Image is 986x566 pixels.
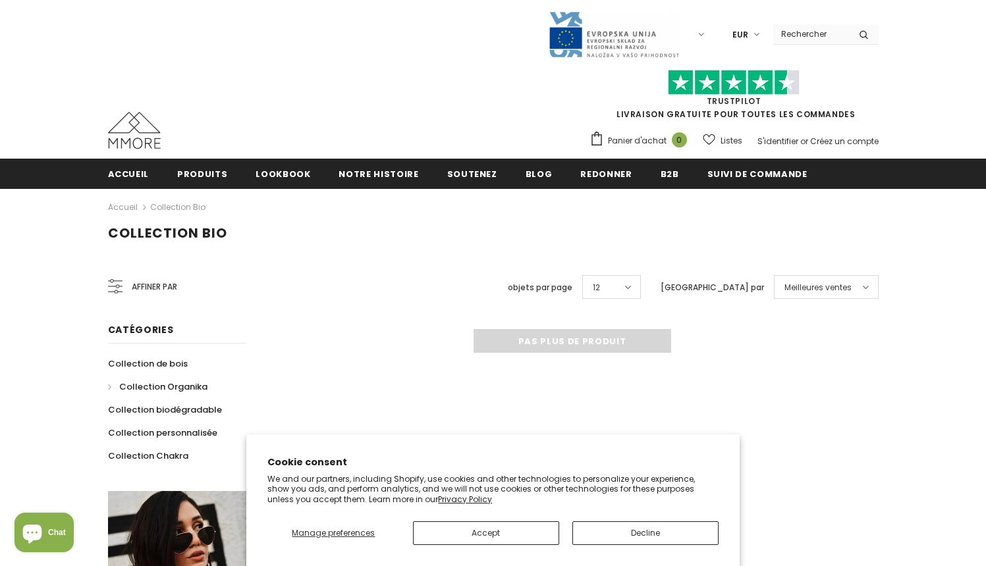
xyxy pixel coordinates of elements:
img: Faites confiance aux étoiles pilotes [668,70,800,95]
span: Produits [177,168,227,180]
a: soutenez [447,159,497,188]
span: Manage preferences [292,527,375,538]
label: objets par page [508,281,572,294]
span: Lookbook [256,168,310,180]
a: Notre histoire [339,159,418,188]
img: Javni Razpis [548,11,680,59]
a: B2B [661,159,679,188]
span: Catégories [108,323,174,336]
span: Collection de bois [108,357,188,370]
span: 0 [672,132,687,147]
a: Javni Razpis [548,28,680,39]
span: Suivi de commande [707,168,808,180]
a: Listes [703,129,742,152]
inbox-online-store-chat: Shopify online store chat [11,513,78,555]
a: Collection Organika [108,375,207,398]
span: Collection Bio [108,224,227,242]
span: Notre histoire [339,168,418,180]
a: Créez un compte [810,136,879,147]
span: soutenez [447,168,497,180]
span: Collection Organika [119,380,207,393]
a: Blog [526,159,553,188]
a: S'identifier [757,136,798,147]
span: Blog [526,168,553,180]
input: Search Site [773,24,849,43]
button: Decline [572,521,719,545]
a: Privacy Policy [438,494,492,505]
button: Accept [413,521,559,545]
span: Redonner [580,168,632,180]
a: Collection Chakra [108,444,188,467]
span: Collection personnalisée [108,426,217,439]
a: Redonner [580,159,632,188]
span: Collection Chakra [108,450,188,462]
span: Accueil [108,168,150,180]
img: Cas MMORE [108,112,161,149]
span: LIVRAISON GRATUITE POUR TOUTES LES COMMANDES [589,76,879,120]
a: Accueil [108,199,138,215]
a: Accueil [108,159,150,188]
span: Panier d'achat [608,134,667,147]
span: Meilleures ventes [784,281,852,294]
a: Collection de bois [108,352,188,375]
a: Collection personnalisée [108,421,217,444]
span: Collection biodégradable [108,403,222,416]
a: Collection biodégradable [108,398,222,421]
span: EUR [732,28,748,41]
span: Affiner par [132,280,177,294]
span: 12 [593,281,600,294]
span: B2B [661,168,679,180]
a: Lookbook [256,159,310,188]
a: Collection Bio [150,201,205,213]
a: Panier d'achat 0 [589,131,694,151]
h2: Cookie consent [267,455,719,469]
button: Manage preferences [267,521,399,545]
label: [GEOGRAPHIC_DATA] par [661,281,764,294]
a: Produits [177,159,227,188]
a: TrustPilot [707,95,761,107]
span: or [800,136,808,147]
p: We and our partners, including Shopify, use cookies and other technologies to personalize your ex... [267,474,719,505]
span: Listes [721,134,742,147]
a: Suivi de commande [707,159,808,188]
